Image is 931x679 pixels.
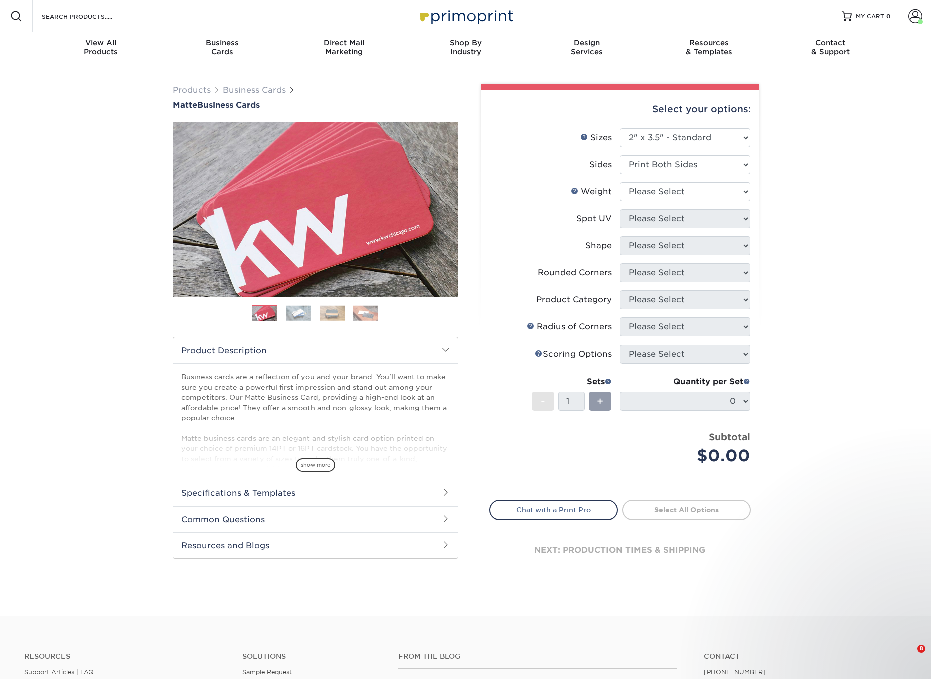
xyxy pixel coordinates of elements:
[589,159,612,171] div: Sides
[161,38,283,47] span: Business
[526,38,648,56] div: Services
[173,100,458,110] a: MatteBusiness Cards
[252,301,277,326] img: Business Cards 01
[405,38,526,56] div: Industry
[527,321,612,333] div: Radius of Corners
[770,32,891,64] a: Contact& Support
[770,38,891,47] span: Contact
[597,394,603,409] span: +
[223,85,286,95] a: Business Cards
[416,5,516,27] img: Primoprint
[917,645,925,653] span: 8
[648,38,770,56] div: & Templates
[283,38,405,56] div: Marketing
[770,38,891,56] div: & Support
[709,431,750,442] strong: Subtotal
[296,458,335,472] span: show more
[489,500,618,520] a: Chat with a Print Pro
[856,12,884,21] span: MY CART
[580,132,612,144] div: Sizes
[173,337,458,363] h2: Product Description
[161,38,283,56] div: Cards
[286,305,311,321] img: Business Cards 02
[398,652,677,661] h4: From the Blog
[532,376,612,388] div: Sets
[173,506,458,532] h2: Common Questions
[173,100,197,110] span: Matte
[538,267,612,279] div: Rounded Corners
[173,480,458,506] h2: Specifications & Templates
[526,38,648,47] span: Design
[173,85,211,95] a: Products
[886,13,891,20] span: 0
[489,520,751,580] div: next: production times & shipping
[704,652,907,661] a: Contact
[242,668,292,676] a: Sample Request
[173,67,458,352] img: Matte 01
[628,444,750,468] div: $0.00
[704,668,766,676] a: [PHONE_NUMBER]
[648,38,770,47] span: Resources
[535,348,612,360] div: Scoring Options
[283,32,405,64] a: Direct MailMarketing
[897,645,921,669] iframe: Intercom live chat
[620,376,750,388] div: Quantity per Set
[41,10,138,22] input: SEARCH PRODUCTS.....
[526,32,648,64] a: DesignServices
[576,213,612,225] div: Spot UV
[40,32,162,64] a: View AllProducts
[320,305,345,321] img: Business Cards 03
[489,90,751,128] div: Select your options:
[161,32,283,64] a: BusinessCards
[181,372,450,514] p: Business cards are a reflection of you and your brand. You'll want to make sure you create a powe...
[536,294,612,306] div: Product Category
[242,652,383,661] h4: Solutions
[648,32,770,64] a: Resources& Templates
[353,305,378,321] img: Business Cards 04
[173,532,458,558] h2: Resources and Blogs
[622,500,751,520] a: Select All Options
[40,38,162,56] div: Products
[541,394,545,409] span: -
[283,38,405,47] span: Direct Mail
[405,32,526,64] a: Shop ByIndustry
[173,100,458,110] h1: Business Cards
[40,38,162,47] span: View All
[405,38,526,47] span: Shop By
[585,240,612,252] div: Shape
[571,186,612,198] div: Weight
